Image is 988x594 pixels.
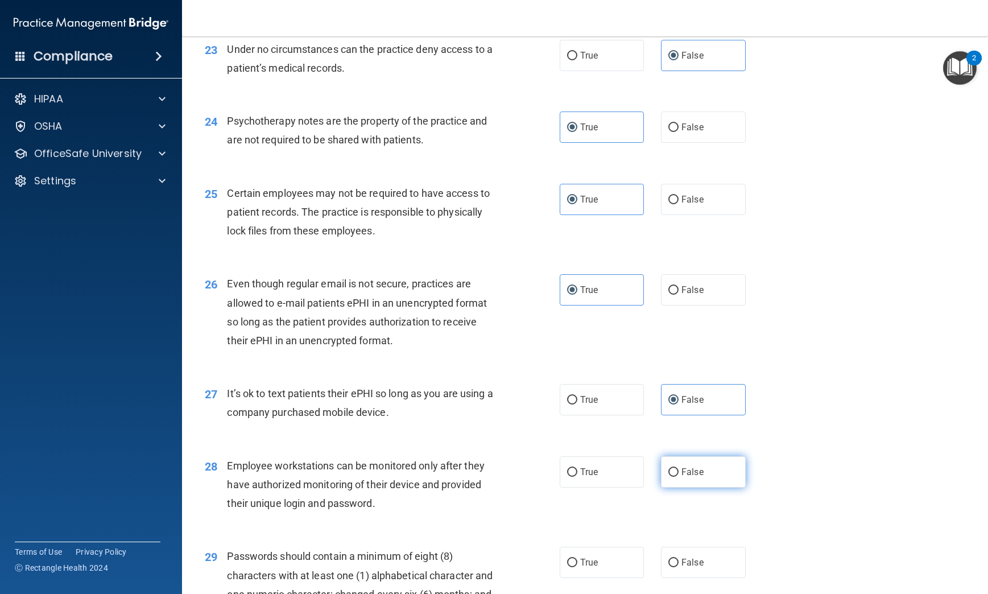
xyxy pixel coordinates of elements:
[567,468,577,477] input: True
[681,122,704,133] span: False
[681,284,704,295] span: False
[668,468,679,477] input: False
[205,460,217,473] span: 28
[580,122,598,133] span: True
[205,187,217,201] span: 25
[205,387,217,401] span: 27
[580,467,598,477] span: True
[681,557,704,568] span: False
[227,387,493,418] span: It’s ok to text patients their ePHI so long as you are using a company purchased mobile device.
[14,12,168,35] img: PMB logo
[681,194,704,205] span: False
[14,119,166,133] a: OSHA
[15,562,108,574] span: Ⓒ Rectangle Health 2024
[580,194,598,205] span: True
[567,123,577,132] input: True
[205,43,217,57] span: 23
[205,278,217,291] span: 26
[227,460,484,509] span: Employee workstations can be monitored only after they have authorized monitoring of their device...
[567,196,577,204] input: True
[205,115,217,129] span: 24
[943,51,977,85] button: Open Resource Center, 2 new notifications
[668,396,679,405] input: False
[34,48,113,64] h4: Compliance
[580,394,598,405] span: True
[931,515,974,559] iframe: Drift Widget Chat Controller
[972,58,976,73] div: 2
[580,284,598,295] span: True
[681,394,704,405] span: False
[681,50,704,61] span: False
[227,187,490,237] span: Certain employees may not be required to have access to patient records. The practice is responsi...
[34,92,63,106] p: HIPAA
[567,286,577,295] input: True
[668,559,679,567] input: False
[567,559,577,567] input: True
[227,278,487,346] span: Even though regular email is not secure, practices are allowed to e-mail patients ePHI in an unen...
[668,52,679,60] input: False
[580,50,598,61] span: True
[205,550,217,564] span: 29
[14,174,166,188] a: Settings
[14,147,166,160] a: OfficeSafe University
[14,92,166,106] a: HIPAA
[567,396,577,405] input: True
[34,174,76,188] p: Settings
[668,196,679,204] input: False
[567,52,577,60] input: True
[227,115,487,146] span: Psychotherapy notes are the property of the practice and are not required to be shared with patie...
[34,119,63,133] p: OSHA
[76,546,127,558] a: Privacy Policy
[15,546,62,558] a: Terms of Use
[681,467,704,477] span: False
[668,286,679,295] input: False
[227,43,493,74] span: Under no circumstances can the practice deny access to a patient’s medical records.
[668,123,679,132] input: False
[34,147,142,160] p: OfficeSafe University
[580,557,598,568] span: True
